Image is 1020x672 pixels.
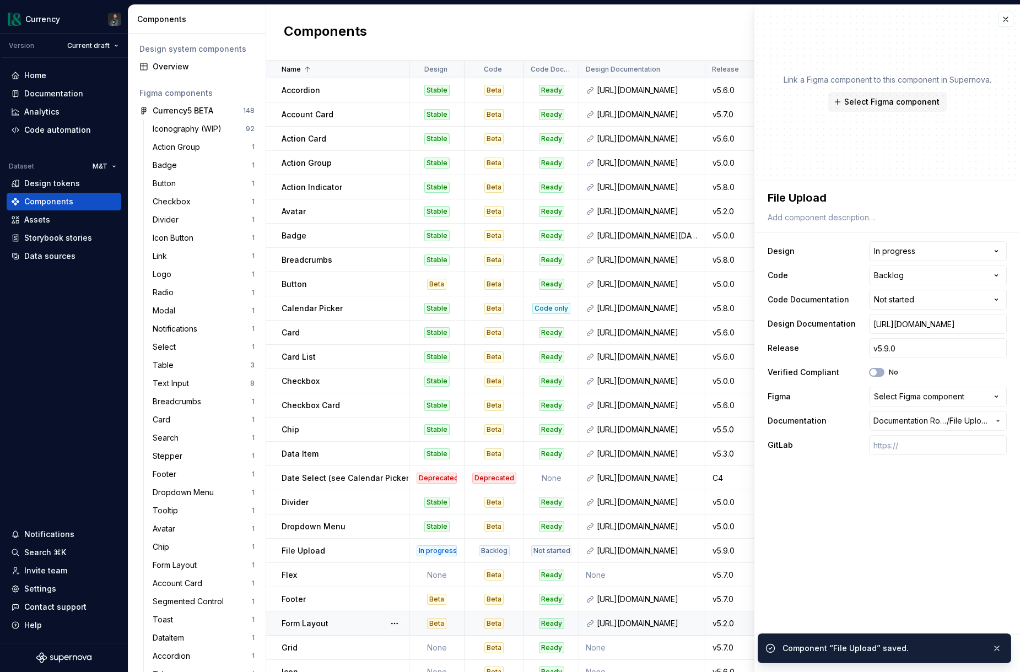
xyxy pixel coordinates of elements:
[135,58,259,75] a: Overview
[24,88,83,99] div: Documentation
[597,279,698,290] div: [URL][DOMAIN_NAME]
[24,232,92,243] div: Storybook stories
[484,424,504,435] div: Beta
[153,342,180,353] div: Select
[148,211,259,229] a: Divider1
[93,162,107,171] span: M&T
[153,487,218,498] div: Dropdown Menu
[768,270,788,281] label: Code
[252,452,255,460] div: 1
[252,197,255,206] div: 1
[597,521,698,532] div: [URL][DOMAIN_NAME]
[148,484,259,501] a: Dropdown Menu1
[532,303,570,314] div: Code only
[153,123,226,134] div: Iconography (WIP)
[153,469,181,480] div: Footer
[706,497,822,508] div: v5.0.0
[7,193,121,210] a: Components
[282,448,319,459] p: Data Item
[153,523,180,534] div: Avatar
[7,85,121,102] a: Documentation
[7,544,121,561] button: Search ⌘K
[479,545,510,556] div: Backlog
[282,327,300,338] p: Card
[148,193,259,210] a: Checkbox1
[153,214,183,225] div: Divider
[484,85,504,96] div: Beta
[25,14,60,25] div: Currency
[484,497,504,508] div: Beta
[282,376,320,387] p: Checkbox
[139,88,255,99] div: Figma components
[148,175,259,192] a: Button1
[282,158,332,169] p: Action Group
[768,415,827,426] label: Documentation
[784,74,991,85] p: Link a Figma component to this component in Supernova.
[153,414,175,425] div: Card
[706,279,822,290] div: v5.0.0
[282,351,316,362] p: Card List
[148,520,259,538] a: Avatar1
[706,206,822,217] div: v5.2.0
[706,570,822,581] div: v5.7.0
[24,106,60,117] div: Analytics
[706,448,822,459] div: v5.3.0
[597,133,698,144] div: [URL][DOMAIN_NAME]
[252,234,255,242] div: 1
[148,575,259,592] a: Account Card1
[252,433,255,442] div: 1
[243,106,255,115] div: 148
[148,375,259,392] a: Text Input8
[282,303,343,314] p: Calendar Picker
[148,247,259,265] a: Link1
[250,379,255,388] div: 8
[252,143,255,151] div: 1
[597,230,698,241] div: [URL][DOMAIN_NAME][DATE]
[869,314,1007,334] input: https://
[949,415,989,426] span: File Upload
[539,254,564,265] div: Ready
[484,351,504,362] div: Beta
[153,632,188,643] div: DataItem
[153,269,176,280] div: Logo
[869,435,1007,455] input: https://
[424,448,450,459] div: Stable
[148,156,259,174] a: Badge1
[706,230,822,241] div: v5.0.0
[706,521,822,532] div: v5.0.0
[424,182,450,193] div: Stable
[597,109,698,120] div: [URL][DOMAIN_NAME]
[24,565,67,576] div: Invite team
[597,594,698,605] div: [URL][DOMAIN_NAME]
[139,44,255,55] div: Design system components
[148,393,259,410] a: Breadcrumbs1
[153,360,178,371] div: Table
[108,13,121,26] img: Patrick
[7,229,121,247] a: Storybook stories
[524,466,579,490] td: None
[706,133,822,144] div: v5.6.0
[424,109,450,120] div: Stable
[869,411,1007,431] button: Documentation Root//File Upload
[7,616,121,634] button: Help
[539,327,564,338] div: Ready
[706,254,822,265] div: v5.8.0
[153,61,255,72] div: Overview
[712,65,739,74] p: Release
[252,306,255,315] div: 1
[706,182,822,193] div: v5.8.0
[539,521,564,532] div: Ready
[24,124,91,136] div: Code automation
[472,473,516,484] div: Deprecated
[427,594,446,605] div: Beta
[135,102,259,120] a: Currency5 BETA148
[153,505,182,516] div: Tooltip
[250,361,255,370] div: 3
[252,470,255,479] div: 1
[24,178,80,189] div: Design tokens
[153,142,204,153] div: Action Group
[88,159,121,174] button: M&T
[597,327,698,338] div: [URL][DOMAIN_NAME]
[539,448,564,459] div: Ready
[252,397,255,406] div: 1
